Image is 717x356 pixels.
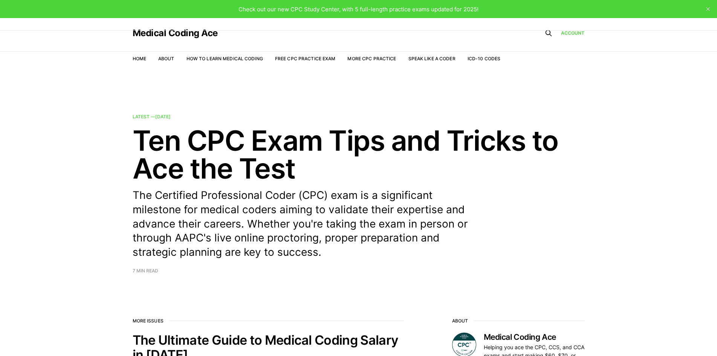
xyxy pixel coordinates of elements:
span: Latest — [133,114,171,119]
a: More CPC Practice [347,56,396,61]
h3: Medical Coding Ace [484,333,585,342]
span: Check out our new CPC Study Center, with 5 full-length practice exams updated for 2025! [238,6,479,13]
a: Home [133,56,146,61]
time: [DATE] [155,114,171,119]
h2: Ten CPC Exam Tips and Tricks to Ace the Test [133,127,585,182]
a: ICD-10 Codes [468,56,500,61]
a: Speak Like a Coder [408,56,456,61]
a: Medical Coding Ace [133,29,218,38]
a: Free CPC Practice Exam [275,56,336,61]
iframe: portal-trigger [677,319,717,356]
a: Latest —[DATE] Ten CPC Exam Tips and Tricks to Ace the Test The Certified Professional Coder (CPC... [133,115,585,273]
span: 7 min read [133,269,158,273]
a: How to Learn Medical Coding [187,56,263,61]
h2: About [452,318,585,324]
h2: More issues [133,318,404,324]
p: The Certified Professional Coder (CPC) exam is a significant milestone for medical coders aiming ... [133,188,479,260]
a: About [158,56,174,61]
